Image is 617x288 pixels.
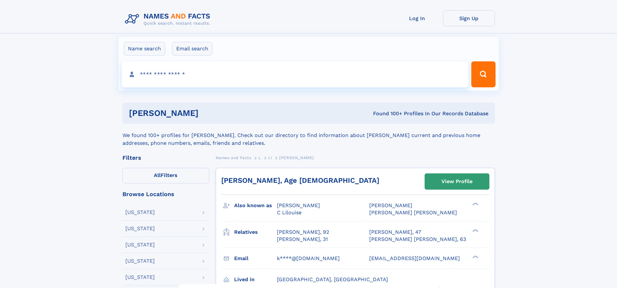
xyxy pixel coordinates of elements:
h3: Email [234,253,277,264]
label: Filters [122,168,209,183]
a: Li [268,154,272,162]
a: Log In [391,10,443,26]
div: ❯ [471,255,479,259]
div: Found 100+ Profiles In Our Records Database [286,110,488,117]
div: ❯ [471,202,479,206]
div: [US_STATE] [125,226,155,231]
button: Search Button [471,61,495,87]
div: [US_STATE] [125,210,155,215]
h1: [PERSON_NAME] [129,109,286,117]
a: Names and Facts [216,154,251,162]
a: View Profile [425,174,489,189]
a: [PERSON_NAME], 47 [369,229,421,236]
a: [PERSON_NAME], Age [DEMOGRAPHIC_DATA] [221,176,379,184]
div: [US_STATE] [125,258,155,264]
div: View Profile [441,174,473,189]
span: [EMAIL_ADDRESS][DOMAIN_NAME] [369,255,460,261]
span: [PERSON_NAME] [277,202,320,208]
span: All [154,172,161,178]
div: We found 100+ profiles for [PERSON_NAME]. Check out our directory to find information about [PERS... [122,124,495,147]
label: Email search [172,42,212,56]
input: search input [122,61,469,87]
a: L [258,154,261,162]
span: C Lilouise [277,209,302,216]
a: [PERSON_NAME] [PERSON_NAME], 63 [369,236,466,243]
span: [PERSON_NAME] [PERSON_NAME] [369,209,457,216]
h3: Relatives [234,227,277,238]
span: Li [268,156,272,160]
img: Logo Names and Facts [122,10,216,28]
div: Browse Locations [122,191,209,197]
span: [PERSON_NAME] [369,202,412,208]
span: L [258,156,261,160]
h3: Lived in [234,274,277,285]
div: [US_STATE] [125,275,155,280]
div: [US_STATE] [125,242,155,247]
span: [GEOGRAPHIC_DATA], [GEOGRAPHIC_DATA] [277,276,388,282]
a: Sign Up [443,10,495,26]
h3: Also known as [234,200,277,211]
a: [PERSON_NAME], 92 [277,229,329,236]
span: [PERSON_NAME] [279,156,314,160]
a: [PERSON_NAME], 31 [277,236,328,243]
div: Filters [122,155,209,161]
label: Name search [124,42,165,56]
div: ❯ [471,228,479,232]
